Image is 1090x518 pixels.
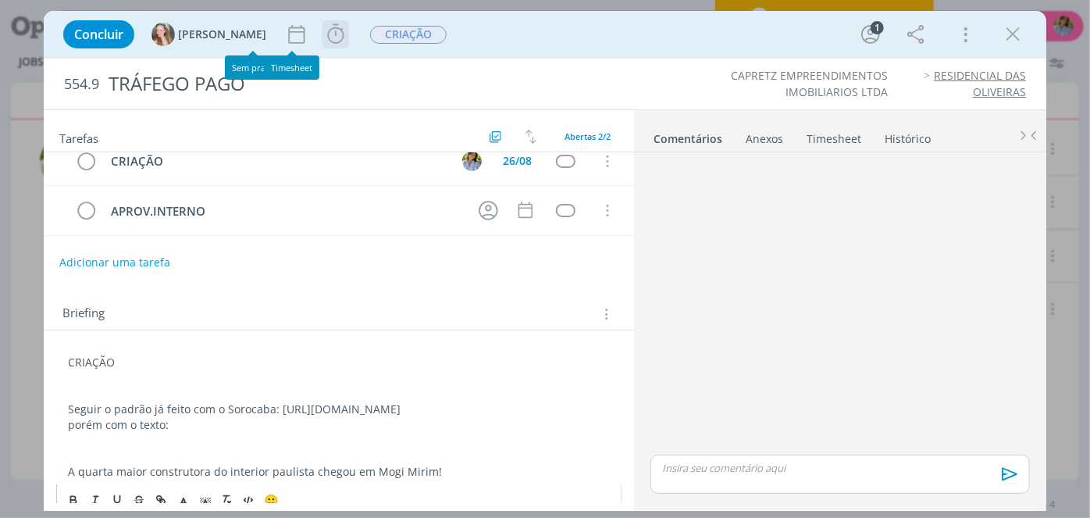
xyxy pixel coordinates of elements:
button: 🙂 [260,491,282,509]
a: CAPRETZ EMPREENDIMENTOS IMOBILIARIOS LTDA [732,68,889,98]
div: APROV.INTERNO [105,202,464,221]
div: Anexos [746,131,783,147]
a: Comentários [653,124,723,147]
div: 1 [871,21,884,34]
div: TRÁFEGO PAGO [102,65,619,103]
div: 26/08 [503,155,532,166]
button: CRIAÇÃO [369,25,447,45]
button: A [460,149,483,173]
img: G [151,23,175,46]
div: Timesheet [264,55,319,80]
button: G[PERSON_NAME] [151,23,266,46]
span: CRIAÇÃO [370,26,447,44]
span: Tarefas [59,127,98,146]
p: porém com o texto: [68,417,610,433]
img: A [462,152,482,171]
a: RESIDENCIAL DAS OLIVEIRAS [934,68,1026,98]
span: 🙂 [264,492,279,508]
span: Abertas 2/2 [565,130,611,142]
a: Histórico [884,124,931,147]
div: dialog [44,11,1046,511]
span: Cor de Fundo [194,491,216,509]
a: Timesheet [806,124,862,147]
span: [PERSON_NAME] [178,29,266,40]
p: Seguir o padrão já feito com o Sorocaba: [URL][DOMAIN_NAME] [68,402,610,417]
button: Adicionar uma tarefa [59,248,171,277]
div: Sem prazo [225,55,282,80]
span: 554.9 [64,76,99,93]
button: 1 [858,22,883,47]
button: Concluir [63,20,134,48]
p: CRIAÇÃO [68,355,610,370]
div: CRIAÇÃO [105,152,447,171]
span: Concluir [74,28,123,41]
span: Cor do Texto [173,491,194,509]
img: arrow-down-up.svg [525,130,536,144]
span: Briefing [62,304,105,324]
p: A quarta maior construtora do interior paulista chegou em Mogi Mirim! [68,464,610,480]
